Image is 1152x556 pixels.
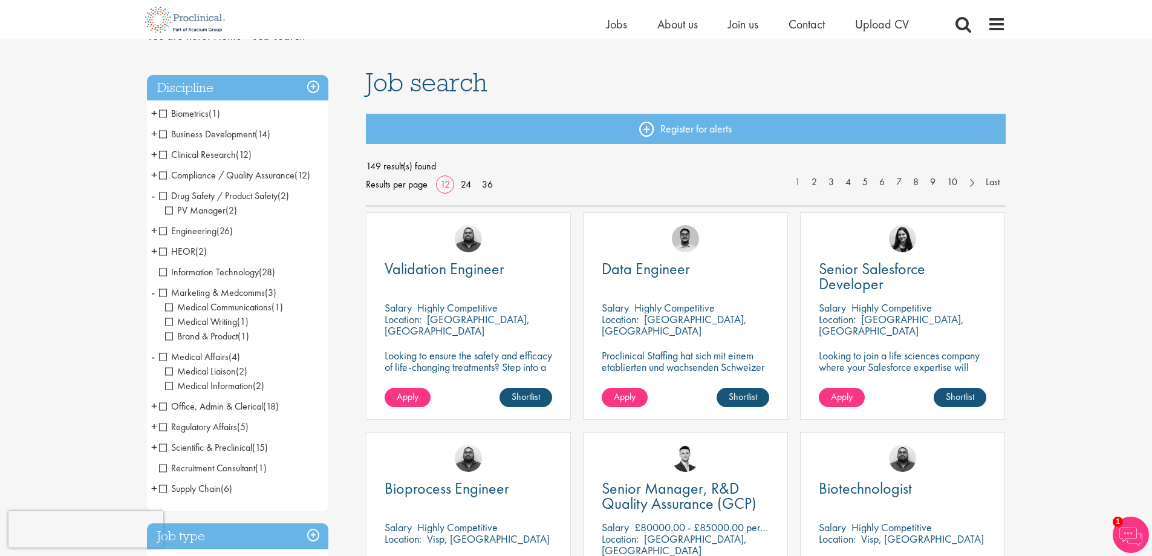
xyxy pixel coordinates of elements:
span: 1 [1113,517,1123,527]
img: Ashley Bennett [889,445,916,472]
span: Bioprocess Engineer [385,478,509,499]
a: Upload CV [855,16,909,32]
a: Shortlist [717,388,769,407]
span: Brand & Product [165,330,249,342]
span: Information Technology [159,266,259,278]
span: Apply [614,390,636,403]
span: Office, Admin & Clerical [159,400,279,413]
span: (1) [238,330,249,342]
span: Biotechnologist [819,478,912,499]
span: Location: [385,532,421,546]
span: Scientific & Preclinical [159,441,268,454]
span: Information Technology [159,266,275,278]
span: (2) [278,189,289,202]
span: - [151,283,155,301]
img: Timothy Deschamps [672,225,699,252]
p: Looking to ensure the safety and efficacy of life-changing treatments? Step into a key role with ... [385,350,552,419]
a: Shortlist [934,388,986,407]
span: Marketing & Medcomms [159,286,265,299]
p: Looking to join a life sciences company where your Salesforce expertise will accelerate breakthro... [819,350,986,407]
iframe: reCAPTCHA [8,511,163,548]
span: (1) [209,107,220,120]
span: Biometrics [159,107,209,120]
a: About us [657,16,698,32]
span: Medical Information [165,379,253,392]
span: - [151,347,155,365]
a: 8 [907,175,925,189]
span: + [151,417,157,436]
span: (12) [236,148,252,161]
span: Location: [602,532,639,546]
span: Salary [819,301,846,315]
span: Validation Engineer [385,258,504,279]
a: Contact [789,16,825,32]
span: - [151,186,155,204]
span: Location: [819,312,856,326]
span: Salary [819,520,846,534]
a: Register for alerts [366,114,1006,144]
span: + [151,242,157,260]
span: Salary [602,301,629,315]
img: Ashley Bennett [455,445,482,472]
span: Apply [397,390,418,403]
span: + [151,125,157,143]
p: Highly Competitive [851,520,932,534]
span: Business Development [159,128,255,140]
span: Senior Salesforce Developer [819,258,925,294]
span: + [151,479,157,497]
p: [GEOGRAPHIC_DATA], [GEOGRAPHIC_DATA] [819,312,964,338]
span: Senior Manager, R&D Quality Assurance (GCP) [602,478,757,514]
span: Compliance / Quality Assurance [159,169,295,182]
a: 9 [924,175,942,189]
h3: Job type [147,523,328,549]
span: Compliance / Quality Assurance [159,169,310,182]
p: Highly Competitive [851,301,932,315]
span: Brand & Product [165,330,238,342]
span: (3) [265,286,276,299]
span: 149 result(s) found [366,157,1006,175]
div: Discipline [147,75,328,101]
span: Supply Chain [159,482,232,495]
a: Data Engineer [602,261,769,276]
a: Apply [385,388,431,407]
span: Regulatory Affairs [159,420,237,433]
span: (28) [259,266,275,278]
span: Regulatory Affairs [159,420,249,433]
span: Medical Affairs [159,350,229,363]
span: Clinical Research [159,148,252,161]
p: Visp, [GEOGRAPHIC_DATA] [861,532,984,546]
span: Business Development [159,128,270,140]
img: Indre Stankeviciute [889,225,916,252]
span: Engineering [159,224,233,237]
span: (26) [216,224,233,237]
span: Medical Communications [165,301,272,313]
span: Join us [728,16,758,32]
span: (15) [252,441,268,454]
img: Ashley Bennett [455,225,482,252]
span: Medical Information [165,379,264,392]
span: (2) [195,245,207,258]
p: Highly Competitive [417,520,498,534]
p: £80000.00 - £85000.00 per annum [634,520,790,534]
a: 4 [839,175,857,189]
span: Job search [366,66,487,99]
span: Engineering [159,224,216,237]
span: Medical Liaison [165,365,247,378]
span: Apply [831,390,853,403]
img: Joshua Godden [672,445,699,472]
a: Shortlist [500,388,552,407]
a: 7 [890,175,908,189]
span: + [151,438,157,456]
a: 3 [822,175,840,189]
a: 1 [789,175,806,189]
span: Medical Liaison [165,365,236,378]
span: + [151,397,157,415]
span: Recruitment Consultant [159,462,267,474]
